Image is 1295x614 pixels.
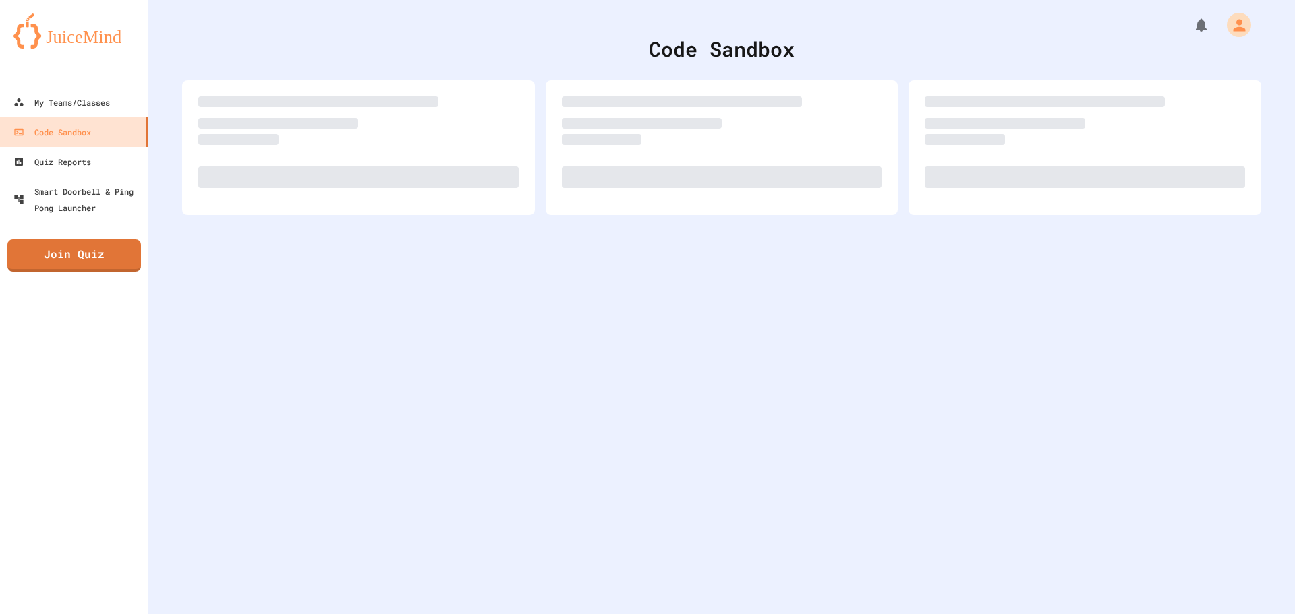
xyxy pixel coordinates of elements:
[1183,501,1282,559] iframe: chat widget
[13,13,135,49] img: logo-orange.svg
[13,124,91,140] div: Code Sandbox
[13,154,91,170] div: Quiz Reports
[1168,13,1213,36] div: My Notifications
[1213,9,1255,40] div: My Account
[13,183,143,216] div: Smart Doorbell & Ping Pong Launcher
[182,34,1261,64] div: Code Sandbox
[7,239,141,272] a: Join Quiz
[1238,560,1282,601] iframe: chat widget
[13,94,110,111] div: My Teams/Classes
